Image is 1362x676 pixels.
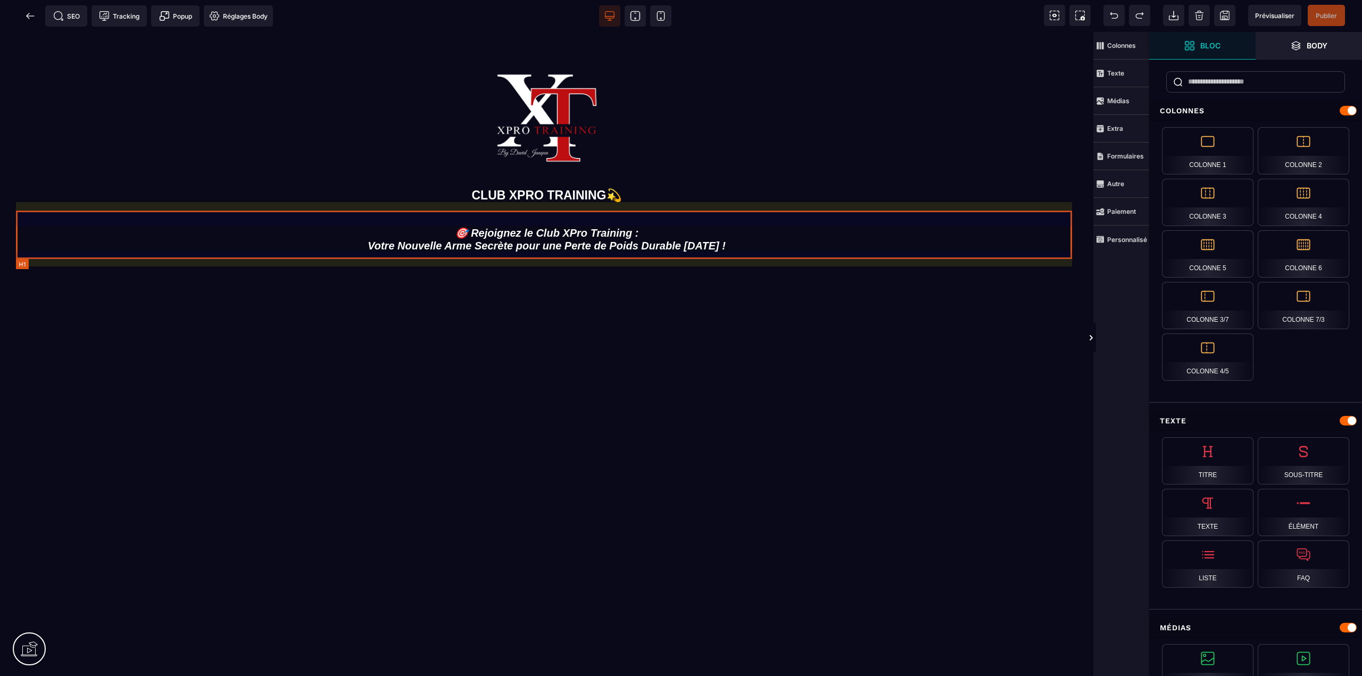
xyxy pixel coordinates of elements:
strong: Personnalisé [1107,236,1147,244]
span: Autre [1093,170,1149,198]
div: Texte [1149,411,1362,431]
span: Capture d'écran [1069,5,1091,26]
div: Colonne 7/3 [1258,282,1349,329]
span: Voir mobile [650,5,671,27]
span: Voir tablette [625,5,646,27]
span: Popup [159,11,192,21]
span: Ouvrir les calques [1256,32,1362,60]
div: Colonne 5 [1162,230,1253,278]
span: Personnalisé [1093,226,1149,253]
span: Importer [1163,5,1184,26]
div: FAQ [1258,540,1349,588]
span: Publier [1316,12,1337,20]
span: Formulaires [1093,143,1149,170]
strong: Extra [1107,124,1123,132]
span: Enregistrer le contenu [1308,5,1345,26]
span: Aperçu [1248,5,1301,26]
strong: Body [1307,41,1327,49]
span: Défaire [1103,5,1125,26]
span: Créer une alerte modale [151,5,200,27]
span: Afficher les vues [1149,322,1160,354]
strong: Médias [1107,97,1130,105]
div: Colonne 3/7 [1162,282,1253,329]
img: 4c326fa6fae8ab8111748a4bab3f925e_Design_sans_titre_(49).png [488,29,605,146]
div: Médias [1149,618,1362,638]
strong: Formulaires [1107,152,1144,160]
span: Retour [20,5,41,27]
strong: Autre [1107,180,1124,188]
span: Tracking [99,11,139,21]
span: Réglages Body [209,11,268,21]
span: Voir bureau [599,5,620,27]
span: Colonnes [1093,32,1149,60]
strong: Bloc [1200,41,1220,49]
div: Colonne 4/5 [1162,333,1253,381]
h1: 🎯 Rejoignez le Club XPro Training : Votre Nouvelle Arme Secrète pour une Perte de Poids Durable [... [16,179,1077,228]
span: Extra [1093,115,1149,143]
span: Médias [1093,87,1149,115]
div: Texte [1162,489,1253,536]
span: Favicon [204,5,273,27]
strong: Colonnes [1107,41,1136,49]
div: Colonnes [1149,101,1362,121]
div: Colonne 1 [1162,127,1253,174]
span: Métadata SEO [45,5,87,27]
span: Paiement [1093,198,1149,226]
span: Rétablir [1129,5,1150,26]
span: Code de suivi [92,5,147,27]
span: Nettoyage [1189,5,1210,26]
span: Enregistrer [1214,5,1235,26]
div: Liste [1162,540,1253,588]
strong: Paiement [1107,207,1136,215]
strong: Texte [1107,69,1124,77]
span: Prévisualiser [1255,12,1294,20]
div: Colonne 6 [1258,230,1349,278]
div: Titre [1162,437,1253,485]
div: Colonne 3 [1162,179,1253,226]
span: SEO [53,11,80,21]
span: Voir les composants [1044,5,1065,26]
div: Colonne 4 [1258,179,1349,226]
div: Sous-titre [1258,437,1349,485]
span: Ouvrir les blocs [1149,32,1256,60]
div: Colonne 2 [1258,127,1349,174]
div: Élément [1258,489,1349,536]
h1: CLUB XPRO TRAINING💫 [16,156,1077,171]
span: Texte [1093,60,1149,87]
